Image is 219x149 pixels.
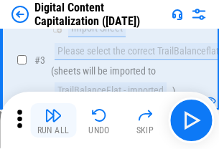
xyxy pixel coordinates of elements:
[90,107,108,124] img: Undo
[34,54,45,66] span: # 3
[55,82,167,100] div: TrailBalanceFlat - imported
[45,107,62,124] img: Run All
[122,103,168,138] button: Skip
[76,103,122,138] button: Undo
[190,6,208,23] img: Settings menu
[34,1,166,28] div: Digital Content Capitalization ([DATE])
[88,126,110,135] div: Undo
[136,107,154,124] img: Skip
[30,103,76,138] button: Run All
[180,109,202,132] img: Main button
[11,6,29,23] img: Back
[37,126,70,135] div: Run All
[172,9,183,20] img: Support
[136,126,154,135] div: Skip
[68,20,126,37] div: Import Sheet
